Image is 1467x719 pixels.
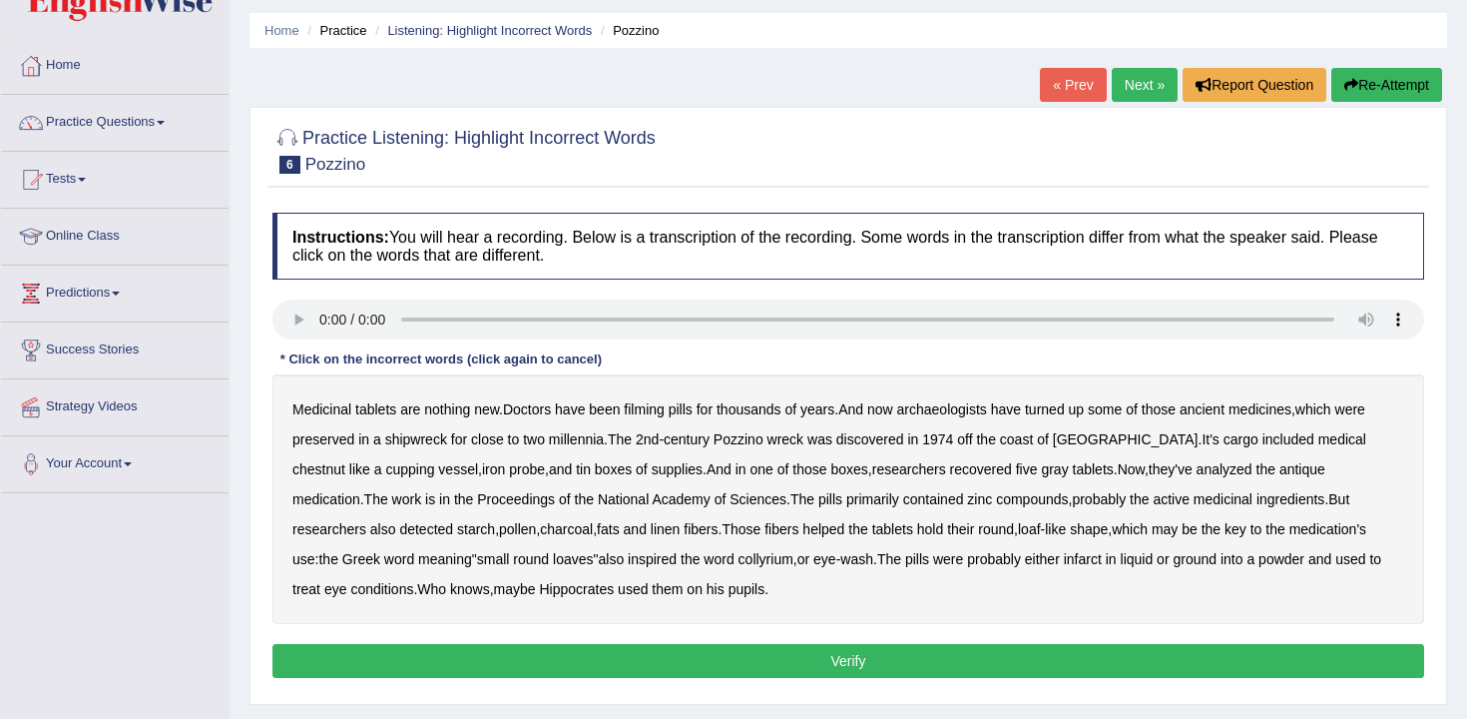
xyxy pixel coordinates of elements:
[792,461,826,477] b: those
[867,401,893,417] b: now
[350,581,413,597] b: conditions
[1037,431,1049,447] b: of
[1064,551,1102,567] b: infarct
[482,461,505,477] b: iron
[1,38,229,88] a: Home
[764,521,798,537] b: fibers
[373,431,381,447] b: a
[1180,401,1224,417] b: ancient
[1,152,229,202] a: Tests
[651,521,681,537] b: linen
[292,229,389,246] b: Instructions:
[384,551,414,567] b: word
[477,551,510,567] b: small
[549,461,572,477] b: and
[439,491,450,507] b: in
[950,461,1012,477] b: recovered
[872,521,913,537] b: tablets
[790,491,814,507] b: The
[1070,521,1108,537] b: shape
[549,431,604,447] b: millennia
[722,521,760,537] b: Those
[1069,401,1085,417] b: up
[1121,551,1154,567] b: liquid
[636,431,659,447] b: 2nd
[457,521,495,537] b: starch
[1,436,229,486] a: Your Account
[1025,551,1060,567] b: either
[652,461,703,477] b: supplies
[1040,68,1106,102] a: « Prev
[877,551,901,567] b: The
[292,551,315,567] b: use
[1157,551,1169,567] b: or
[1224,521,1246,537] b: key
[597,521,620,537] b: fats
[1256,491,1325,507] b: ingredients
[399,521,453,537] b: detected
[1,95,229,145] a: Practice Questions
[976,431,995,447] b: the
[1025,401,1065,417] b: turned
[750,461,773,477] b: one
[1197,461,1252,477] b: analyzed
[1149,461,1193,477] b: they've
[1289,521,1366,537] b: medication's
[392,491,422,507] b: work
[1153,491,1190,507] b: active
[618,581,648,597] b: used
[907,431,918,447] b: in
[1,266,229,316] a: Predictions
[471,431,504,447] b: close
[687,581,703,597] b: on
[848,521,867,537] b: the
[802,521,844,537] b: helped
[540,581,615,597] b: Hippocrates
[784,401,796,417] b: of
[364,491,388,507] b: The
[272,374,1424,624] div: . . , . - . , , . , . , . . , . , , , . , - , : " " , - . . , .
[636,461,648,477] b: of
[905,551,929,567] b: pills
[555,401,585,417] b: have
[595,461,632,477] b: boxes
[1126,401,1138,417] b: of
[807,431,832,447] b: was
[1246,551,1254,567] b: a
[559,491,571,507] b: of
[872,461,946,477] b: researchers
[1318,431,1366,447] b: medical
[418,551,472,567] b: meaning
[385,461,434,477] b: cupping
[978,521,1014,537] b: round
[425,491,435,507] b: is
[324,581,347,597] b: eye
[903,491,964,507] b: contained
[272,644,1424,678] button: Verify
[302,21,366,40] li: Practice
[1053,431,1199,447] b: [GEOGRAPHIC_DATA]
[715,491,727,507] b: of
[838,401,863,417] b: And
[714,431,763,447] b: Pozzino
[624,521,647,537] b: and
[664,431,710,447] b: century
[624,401,664,417] b: filming
[996,491,1068,507] b: compounds
[1000,431,1033,447] b: coast
[342,551,380,567] b: Greek
[503,401,551,417] b: Doctors
[967,551,1021,567] b: probably
[840,551,873,567] b: wash
[831,461,868,477] b: boxes
[272,213,1424,280] h4: You will hear a recording. Below is a transcription of the recording. Some words in the transcrip...
[385,431,447,447] b: shipwreck
[1112,68,1178,102] a: Next »
[1335,401,1365,417] b: were
[279,156,300,174] span: 6
[575,491,594,507] b: the
[922,431,953,447] b: 1974
[499,521,536,537] b: pollen
[1142,401,1176,417] b: those
[508,431,520,447] b: to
